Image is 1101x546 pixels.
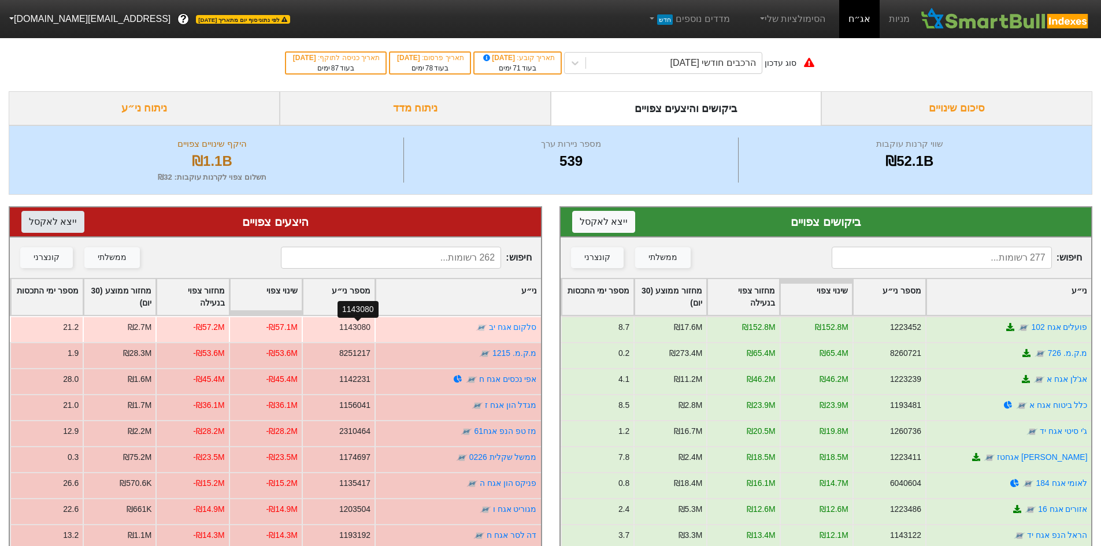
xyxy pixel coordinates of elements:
div: ₪28.3M [123,347,152,359]
div: 0.2 [618,347,629,359]
div: סיכום שינויים [821,91,1092,125]
img: tase link [984,452,995,463]
span: ? [180,12,187,27]
img: tase link [1026,426,1038,437]
div: -₪57.2M [193,321,224,333]
div: 28.0 [63,373,79,385]
div: -₪28.2M [266,425,298,437]
div: ₪20.5M [746,425,775,437]
button: ממשלתי [84,247,140,268]
div: בעוד ימים [292,63,380,73]
span: חיפוש : [832,247,1082,269]
div: ביקושים צפויים [572,213,1080,231]
img: tase link [1033,374,1044,385]
div: ₪152.8M [815,321,848,333]
div: ₪5.3M [678,503,702,515]
div: 3.7 [618,529,629,541]
div: Toggle SortBy [707,279,779,315]
div: ₪17.6M [673,321,702,333]
div: ₪2.8M [678,399,702,411]
div: קונצרני [34,251,60,264]
div: ₪18.5M [820,451,848,463]
div: -₪14.3M [193,529,224,541]
img: tase link [1013,530,1025,541]
div: 8.5 [618,399,629,411]
div: 1.9 [68,347,79,359]
a: הראל הנפ אגח יד [1026,530,1087,540]
img: tase link [456,452,468,463]
img: tase link [1025,504,1036,515]
div: -₪28.2M [193,425,224,437]
div: 2.4 [618,503,629,515]
div: Toggle SortBy [635,279,706,315]
div: ₪46.2M [746,373,775,385]
div: 1174697 [339,451,370,463]
div: 1193192 [339,529,370,541]
a: אזורים אגח 16 [1038,504,1087,514]
div: -₪15.2M [193,477,224,489]
div: 8260721 [889,347,921,359]
div: תשלום צפוי לקרנות עוקבות : ₪32 [24,172,401,183]
div: ₪2.2M [128,425,152,437]
div: ₪16.7M [673,425,702,437]
div: -₪14.3M [266,529,298,541]
div: ממשלתי [648,251,677,264]
div: 13.2 [63,529,79,541]
a: אג'לן אגח א [1047,374,1087,384]
img: tase link [472,400,483,411]
button: קונצרני [571,247,624,268]
img: SmartBull [919,8,1092,31]
span: 87 [331,64,339,72]
div: 0.3 [68,451,79,463]
span: 71 [513,64,520,72]
img: tase link [461,426,472,437]
div: -₪23.5M [193,451,224,463]
div: 2310464 [339,425,370,437]
div: תאריך פרסום : [396,53,464,63]
a: מ.ק.מ. 1215 [492,348,536,358]
div: 22.6 [63,503,79,515]
div: -₪23.5M [266,451,298,463]
div: -₪53.6M [266,347,298,359]
div: Toggle SortBy [780,279,852,315]
div: ניתוח מדד [280,91,551,125]
div: ₪23.9M [746,399,775,411]
div: -₪36.1M [193,399,224,411]
div: הרכבים חודשי [DATE] [670,56,756,70]
div: ₪65.4M [820,347,848,359]
div: 1193481 [889,399,921,411]
div: 12.9 [63,425,79,437]
input: 277 רשומות... [832,247,1052,269]
div: Toggle SortBy [157,279,228,315]
div: 8251217 [339,347,370,359]
div: 1223411 [889,451,921,463]
div: -₪14.9M [193,503,224,515]
div: בעוד ימים [480,63,555,73]
div: Toggle SortBy [303,279,375,315]
img: tase link [476,322,487,333]
div: 1143080 [339,321,370,333]
button: ממשלתי [635,247,691,268]
div: ביקושים והיצעים צפויים [551,91,822,125]
a: ממשל שקלית 0226 [469,452,537,462]
div: 8.7 [618,321,629,333]
a: פועלים אגח 102 [1031,322,1087,332]
div: מספר ניירות ערך [407,138,736,151]
button: קונצרני [20,247,73,268]
div: ₪52.1B [742,151,1077,172]
div: ₪13.4M [746,529,775,541]
div: ₪23.9M [820,399,848,411]
a: ג'י סיטי אגח יד [1040,426,1087,436]
div: Toggle SortBy [84,279,155,315]
a: [PERSON_NAME] אגחטז [997,452,1087,462]
div: ₪273.4M [669,347,702,359]
div: 1156041 [339,399,370,411]
div: בעוד ימים [396,63,464,73]
div: 1260736 [889,425,921,437]
div: ₪18.5M [746,451,775,463]
div: 4.1 [618,373,629,385]
span: חיפוש : [281,247,531,269]
img: tase link [1018,322,1029,333]
img: tase link [466,374,477,385]
a: כלל ביטוח אגח א [1029,400,1087,410]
